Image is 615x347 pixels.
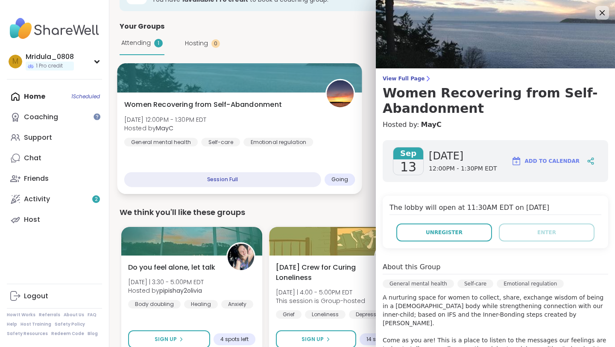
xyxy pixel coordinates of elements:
[383,262,440,272] h4: About this Group
[276,297,365,305] span: This session is Group-hosted
[24,174,49,183] div: Friends
[499,223,594,241] button: Enter
[276,310,302,319] div: Grief
[88,312,97,318] a: FAQ
[366,336,396,343] span: 14 spots left
[429,165,497,173] span: 12:00PM - 1:30PM EDT
[537,229,556,236] span: Enter
[302,335,324,343] span: Sign Up
[64,312,84,318] a: About Us
[421,120,441,130] a: MayC
[511,156,521,166] img: ShareWell Logomark
[12,56,18,67] span: M
[383,120,608,130] h4: Hosted by:
[39,312,60,318] a: Referrals
[389,203,601,215] h4: The lobby will open at 11:30AM EDT on [DATE]
[7,14,102,44] img: ShareWell Nav Logo
[7,168,102,189] a: Friends
[24,215,40,224] div: Host
[24,133,52,142] div: Support
[36,62,63,70] span: 1 Pro credit
[155,335,177,343] span: Sign Up
[497,279,564,288] div: Emotional regulation
[507,151,583,171] button: Add to Calendar
[221,300,253,309] div: Anxiety
[184,300,218,309] div: Healing
[24,291,48,301] div: Logout
[426,229,463,236] span: Unregister
[7,331,48,337] a: Safety Resources
[349,310,391,319] div: Depression
[7,189,102,209] a: Activity2
[24,153,41,163] div: Chat
[26,52,74,62] div: Mridula_0808
[429,149,497,163] span: [DATE]
[7,107,102,127] a: Coaching
[7,312,35,318] a: How It Works
[7,321,17,327] a: Help
[128,300,181,309] div: Body doubling
[393,147,423,159] span: Sep
[383,85,608,116] h3: Women Recovering from Self-Abandonment
[220,336,249,343] span: 4 spots left
[24,194,50,204] div: Activity
[88,331,98,337] a: Blog
[7,286,102,306] a: Logout
[95,196,98,203] span: 2
[51,331,84,337] a: Redeem Code
[457,279,493,288] div: Self-care
[24,112,58,122] div: Coaching
[7,127,102,148] a: Support
[400,159,416,175] span: 13
[383,279,454,288] div: General mental health
[383,75,608,116] a: View Full PageWomen Recovering from Self-Abandonment
[55,321,85,327] a: Safety Policy
[7,209,102,230] a: Host
[94,113,100,120] iframe: Spotlight
[20,321,51,327] a: Host Training
[383,75,608,82] span: View Full Page
[7,148,102,168] a: Chat
[396,223,492,241] button: Unregister
[525,157,580,165] span: Add to Calendar
[305,310,346,319] div: Loneliness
